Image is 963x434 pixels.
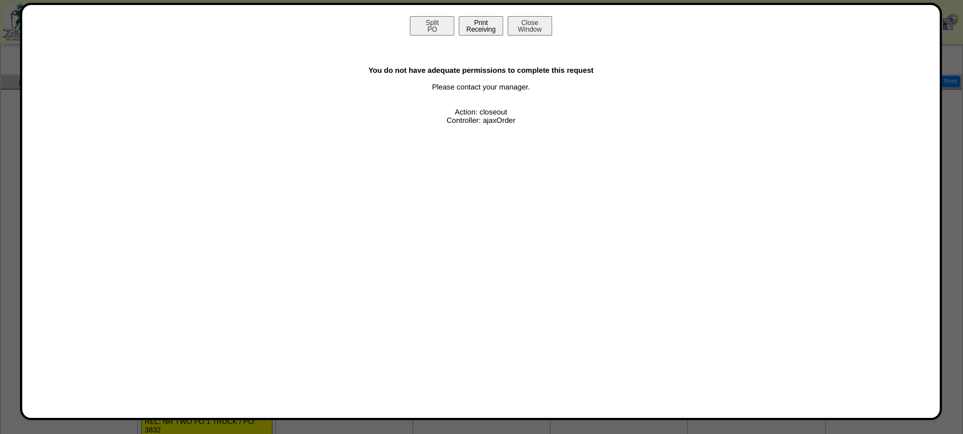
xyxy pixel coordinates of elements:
button: PrintReceiving [459,16,503,36]
a: CloseWindow [507,25,553,33]
div: Please contact your manager. Action: closeout Controller: ajaxOrder [33,38,929,133]
button: SplitPO [410,16,454,36]
strong: You do not have adequate permissions to complete this request [369,66,594,74]
button: CloseWindow [508,16,552,36]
